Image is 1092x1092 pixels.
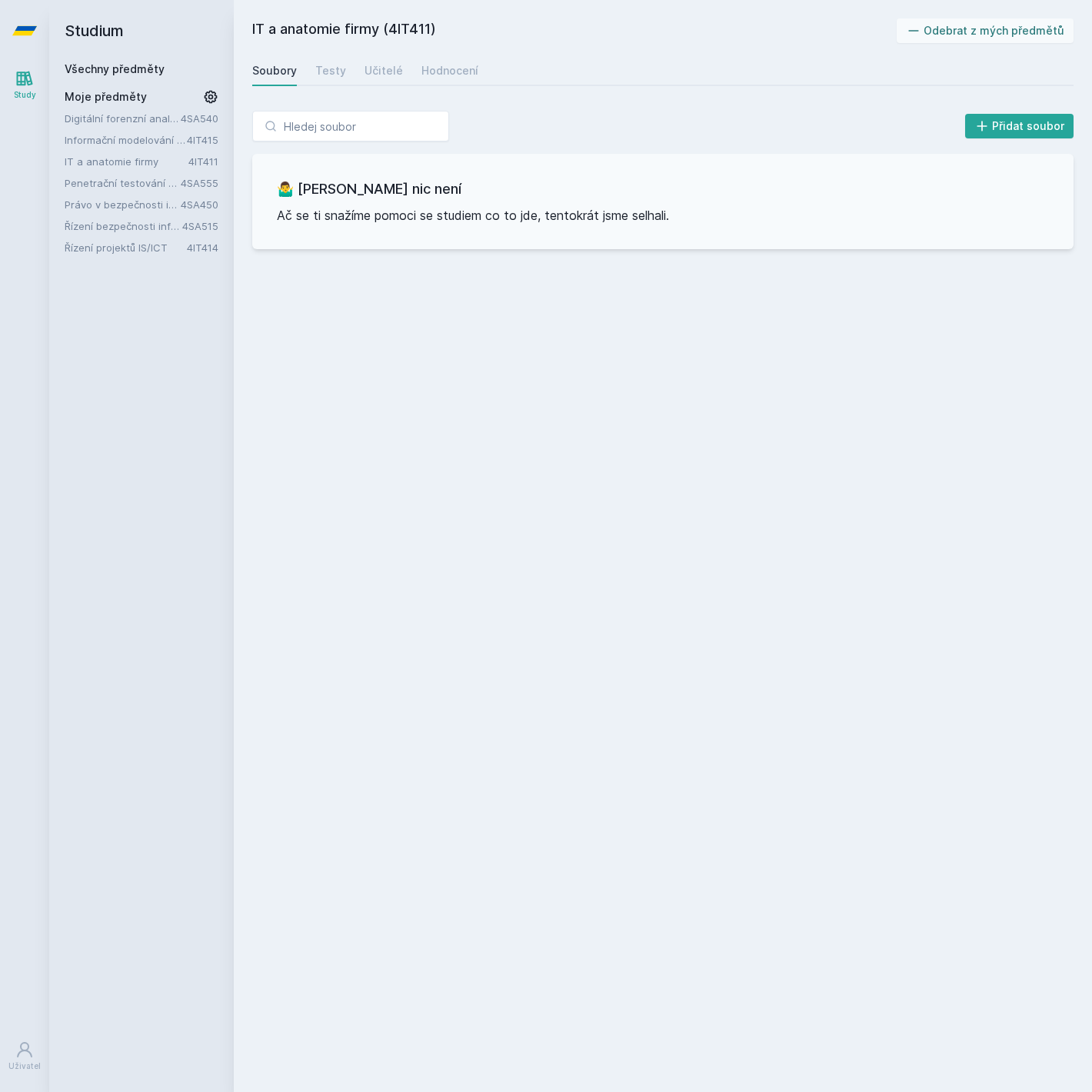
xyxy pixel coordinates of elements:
[181,112,218,125] a: 4SA540
[315,63,346,78] div: Testy
[187,134,218,146] a: 4IT415
[182,220,218,232] a: 4SA515
[65,218,182,234] a: Řízení bezpečnosti informačních systémů
[277,178,1049,200] h3: 🤷‍♂️ [PERSON_NAME] nic není
[188,155,218,168] a: 4IT411
[252,18,897,43] h2: IT a anatomie firmy (4IT411)
[3,62,46,108] a: Study
[8,1060,41,1072] div: Uživatel
[65,240,187,255] a: Řízení projektů IS/ICT
[65,175,181,191] a: Penetrační testování bezpečnosti IS
[14,89,36,101] div: Study
[421,63,478,78] div: Hodnocení
[65,89,147,105] span: Moje předměty
[421,55,478,86] a: Hodnocení
[252,111,449,141] input: Hledej soubor
[65,154,188,169] a: IT a anatomie firmy
[315,55,346,86] a: Testy
[252,55,297,86] a: Soubory
[65,132,187,148] a: Informační modelování organizací
[181,177,218,189] a: 4SA555
[365,55,403,86] a: Učitelé
[965,114,1074,138] button: Přidat soubor
[365,63,403,78] div: Učitelé
[65,197,181,212] a: Právo v bezpečnosti informačních systémů
[897,18,1074,43] button: Odebrat z mých předmětů
[252,63,297,78] div: Soubory
[3,1033,46,1080] a: Uživatel
[65,62,165,75] a: Všechny předměty
[277,206,1049,225] p: Ač se ti snažíme pomoci se studiem co to jde, tentokrát jsme selhali.
[181,198,218,211] a: 4SA450
[187,241,218,254] a: 4IT414
[65,111,181,126] a: Digitální forenzní analýza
